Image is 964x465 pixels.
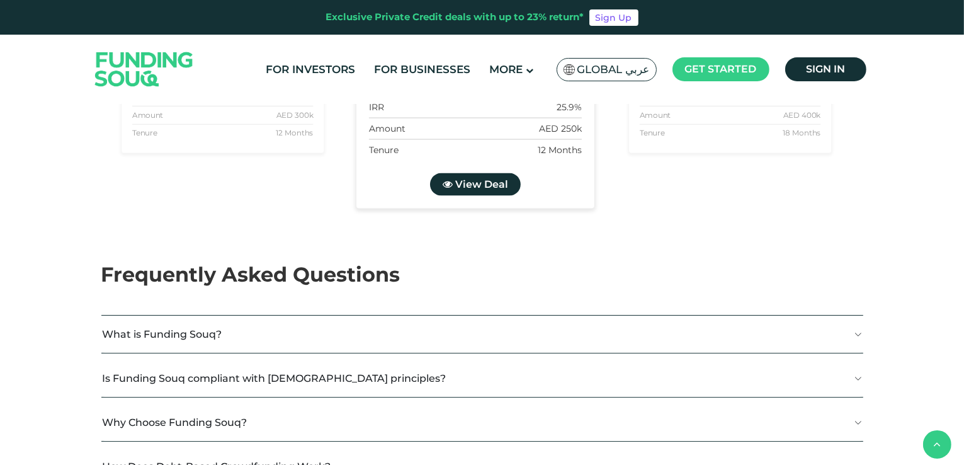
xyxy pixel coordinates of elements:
button: back [923,430,951,459]
div: Exclusive Private Credit deals with up to 23% return* [326,10,584,25]
div: Tenure [640,128,665,139]
img: SA Flag [564,64,575,75]
div: Amount [368,122,405,135]
div: IRR [368,101,383,114]
span: Frequently Asked Questions [101,262,400,287]
a: Sign Up [589,9,638,26]
div: Tenure [132,128,157,139]
button: Is Funding Souq compliant with [DEMOGRAPHIC_DATA] principles? [101,360,863,397]
div: 12 Months [275,128,313,139]
img: Logo [82,37,206,101]
span: More [489,63,523,76]
a: View Deal [429,173,520,196]
button: Why Choose Funding Souq? [101,404,863,441]
a: For Businesses [371,59,473,80]
div: AED 400k [783,110,821,121]
div: Amount [640,110,671,121]
div: Tenure [368,144,398,157]
div: 12 Months [537,144,581,157]
a: Sign in [785,57,866,81]
button: What is Funding Souq? [101,316,863,353]
div: AED 250k [538,122,581,135]
span: Sign in [806,63,845,75]
div: 25.9% [556,101,581,114]
span: Get started [685,63,757,75]
span: Global عربي [577,62,650,77]
div: Amount [132,110,162,121]
span: View Deal [455,178,508,190]
div: AED 300k [276,110,313,121]
div: 18 Months [783,128,820,139]
a: For Investors [263,59,358,80]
